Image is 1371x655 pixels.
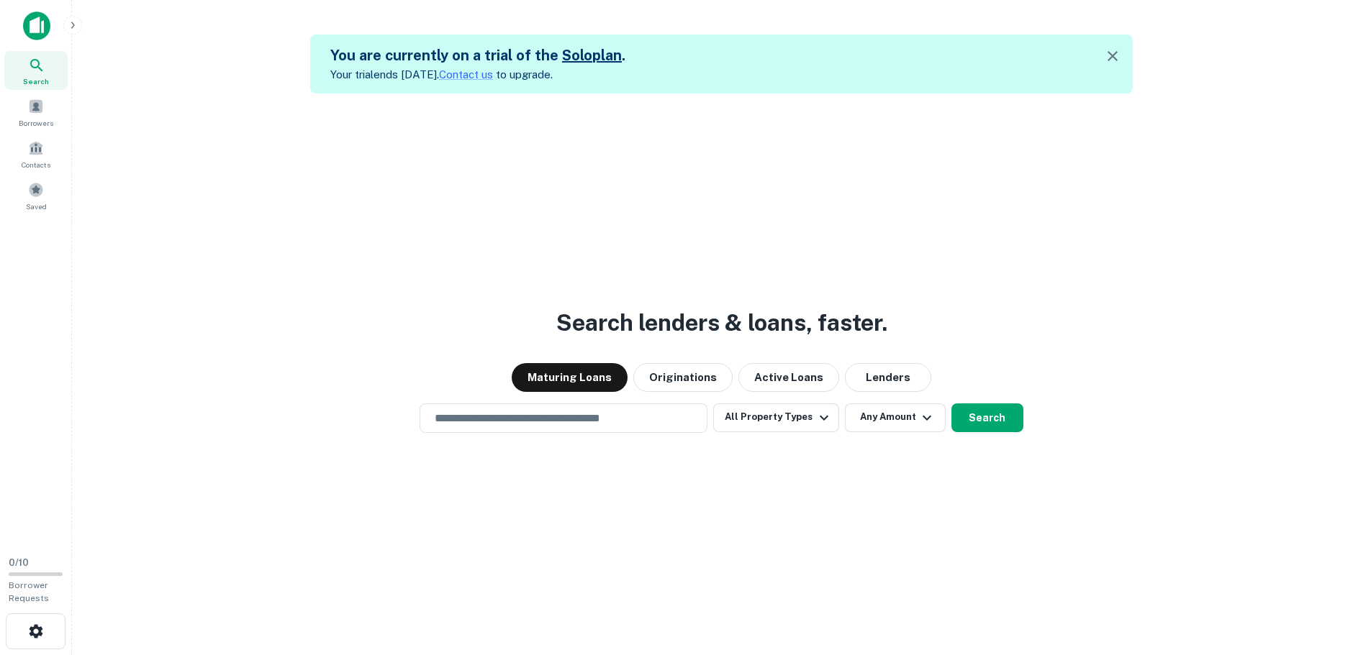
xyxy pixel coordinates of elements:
span: Borrower Requests [9,580,49,603]
button: Any Amount [845,403,946,432]
a: Contacts [4,134,68,173]
button: All Property Types [713,403,838,432]
a: Borrowers [4,93,68,132]
h5: You are currently on a trial of the . [330,45,625,66]
button: Search [951,403,1023,432]
a: Contact us [439,68,493,81]
span: Search [23,75,49,87]
span: Saved [26,201,47,212]
a: Soloplan [562,47,622,64]
a: Saved [4,176,68,215]
button: Originations [633,363,733,392]
button: Maturing Loans [512,363,628,392]
span: Borrowers [19,117,53,129]
a: Search [4,51,68,90]
span: 0 / 10 [9,557,29,568]
button: Lenders [845,363,931,392]
h3: Search lenders & loans, faster. [556,306,887,340]
img: capitalize-icon.png [23,12,50,40]
span: Contacts [22,159,50,170]
button: Active Loans [738,363,839,392]
p: Your trial ends [DATE]. to upgrade. [330,66,625,83]
iframe: Chat Widget [1299,494,1371,563]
